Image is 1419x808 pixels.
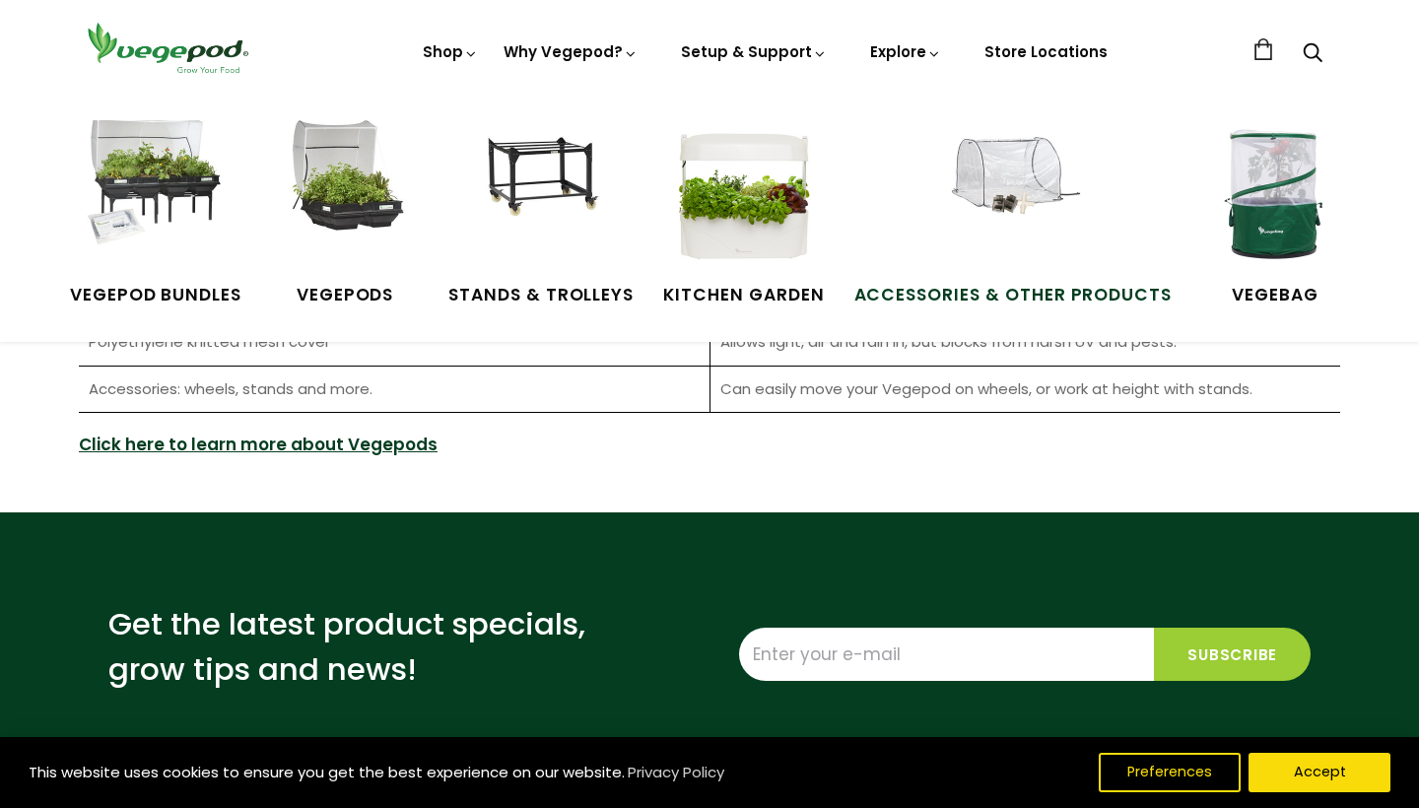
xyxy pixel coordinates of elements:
a: Explore [870,41,941,62]
span: This website uses cookies to ensure you get the best experience on our website. [29,762,625,782]
a: Privacy Policy (opens in a new tab) [625,755,727,790]
img: Stands & Trolleys [467,120,615,268]
span: Accessories & Other Products [854,283,1173,308]
span: VegeBag [1201,283,1349,308]
a: Search [1303,44,1322,65]
p: Get the latest product specials, grow tips and news! [108,601,601,693]
img: VegeBag [1201,120,1349,268]
img: Accessories & Other Products [939,120,1087,268]
a: Kitchen Garden [663,120,824,307]
img: Kitchen Garden [670,120,818,268]
a: Vegepods [271,120,419,307]
button: Preferences [1099,753,1241,792]
a: Setup & Support [681,41,827,62]
td: Accessories: wheels, stands and more. [79,366,709,413]
img: Raised Garden Kits [271,120,419,268]
a: Store Locations [984,41,1108,62]
img: Vegepod Bundles [82,120,230,268]
img: Vegepod [79,20,256,76]
a: Accessories & Other Products [854,120,1173,307]
span: Kitchen Garden [663,283,824,308]
span: Vegepods [271,283,419,308]
input: Enter your e-mail [739,628,1154,681]
a: VegeBag [1201,120,1349,307]
a: Vegepod Bundles [70,120,241,307]
a: Shop [423,41,478,117]
td: Can easily move your Vegepod on wheels, or work at height with stands. [709,366,1340,413]
span: Vegepod Bundles [70,283,241,308]
button: Accept [1249,753,1390,792]
span: Stands & Trolleys [448,283,634,308]
a: Click here to learn more about Vegepods [79,433,438,458]
a: Why Vegepod? [504,41,638,62]
input: Subscribe [1154,628,1311,681]
a: Stands & Trolleys [448,120,634,307]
